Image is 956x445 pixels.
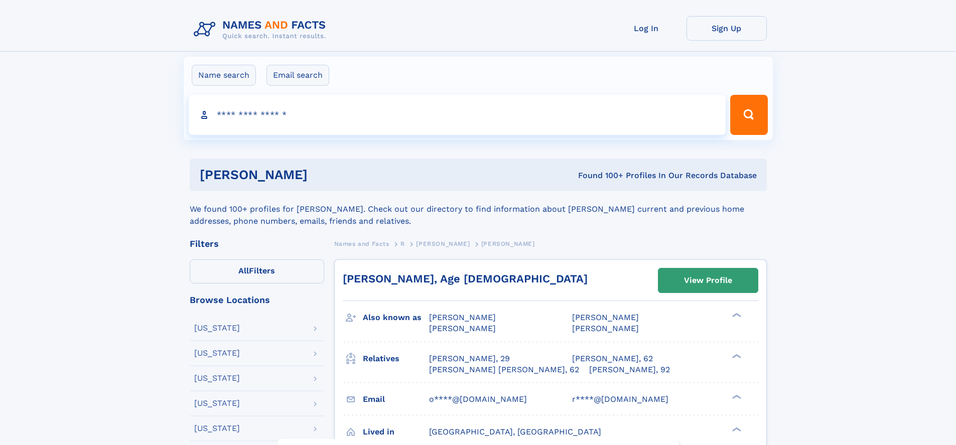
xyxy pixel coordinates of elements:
[730,393,742,400] div: ❯
[192,65,256,86] label: Name search
[194,399,240,407] div: [US_STATE]
[684,269,732,292] div: View Profile
[429,353,510,364] a: [PERSON_NAME], 29
[429,313,496,322] span: [PERSON_NAME]
[687,16,767,41] a: Sign Up
[194,374,240,382] div: [US_STATE]
[334,237,389,250] a: Names and Facts
[190,239,324,248] div: Filters
[416,240,470,247] span: [PERSON_NAME]
[194,424,240,432] div: [US_STATE]
[400,237,405,250] a: R
[194,349,240,357] div: [US_STATE]
[730,312,742,319] div: ❯
[400,240,405,247] span: R
[343,272,588,285] a: [PERSON_NAME], Age [DEMOGRAPHIC_DATA]
[190,295,324,305] div: Browse Locations
[200,169,443,181] h1: [PERSON_NAME]
[730,353,742,359] div: ❯
[266,65,329,86] label: Email search
[481,240,535,247] span: [PERSON_NAME]
[429,364,579,375] a: [PERSON_NAME] [PERSON_NAME], 62
[572,313,639,322] span: [PERSON_NAME]
[363,423,429,440] h3: Lived in
[443,170,757,181] div: Found 100+ Profiles In Our Records Database
[589,364,670,375] a: [PERSON_NAME], 92
[194,324,240,332] div: [US_STATE]
[730,95,767,135] button: Search Button
[606,16,687,41] a: Log In
[730,426,742,432] div: ❯
[363,350,429,367] h3: Relatives
[429,324,496,333] span: [PERSON_NAME]
[658,268,758,292] a: View Profile
[190,191,767,227] div: We found 100+ profiles for [PERSON_NAME]. Check out our directory to find information about [PERS...
[190,16,334,43] img: Logo Names and Facts
[572,324,639,333] span: [PERSON_NAME]
[189,95,726,135] input: search input
[572,353,653,364] a: [PERSON_NAME], 62
[190,259,324,283] label: Filters
[363,391,429,408] h3: Email
[416,237,470,250] a: [PERSON_NAME]
[429,427,601,436] span: [GEOGRAPHIC_DATA], [GEOGRAPHIC_DATA]
[238,266,249,275] span: All
[363,309,429,326] h3: Also known as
